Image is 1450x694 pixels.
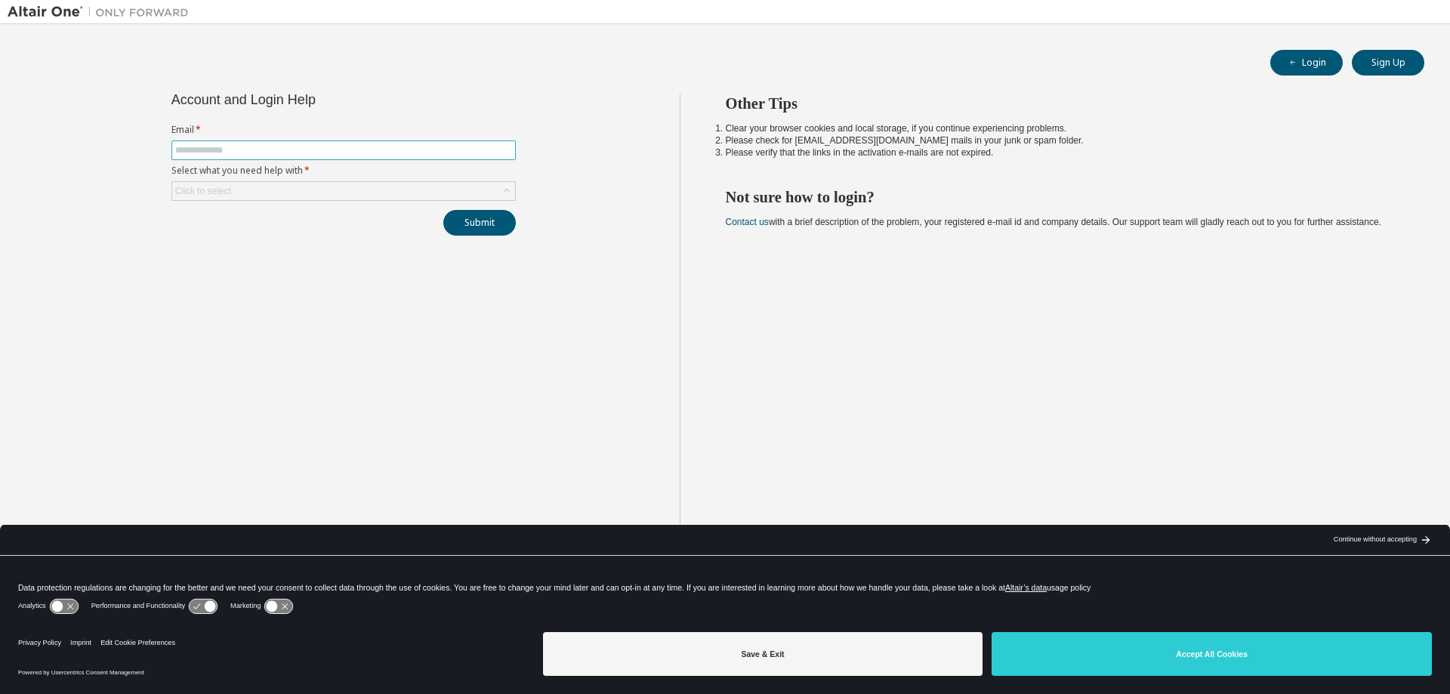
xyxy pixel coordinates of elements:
[171,94,447,106] div: Account and Login Help
[1352,50,1424,76] button: Sign Up
[171,165,516,177] label: Select what you need help with
[726,134,1398,147] li: Please check for [EMAIL_ADDRESS][DOMAIN_NAME] mails in your junk or spam folder.
[726,187,1398,207] h2: Not sure how to login?
[171,124,516,136] label: Email
[726,147,1398,159] li: Please verify that the links in the activation e-mails are not expired.
[172,182,515,200] div: Click to select
[726,94,1398,113] h2: Other Tips
[1270,50,1343,76] button: Login
[175,185,231,197] div: Click to select
[8,5,196,20] img: Altair One
[726,122,1398,134] li: Clear your browser cookies and local storage, if you continue experiencing problems.
[726,217,769,227] a: Contact us
[443,210,516,236] button: Submit
[726,217,1381,227] span: with a brief description of the problem, your registered e-mail id and company details. Our suppo...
